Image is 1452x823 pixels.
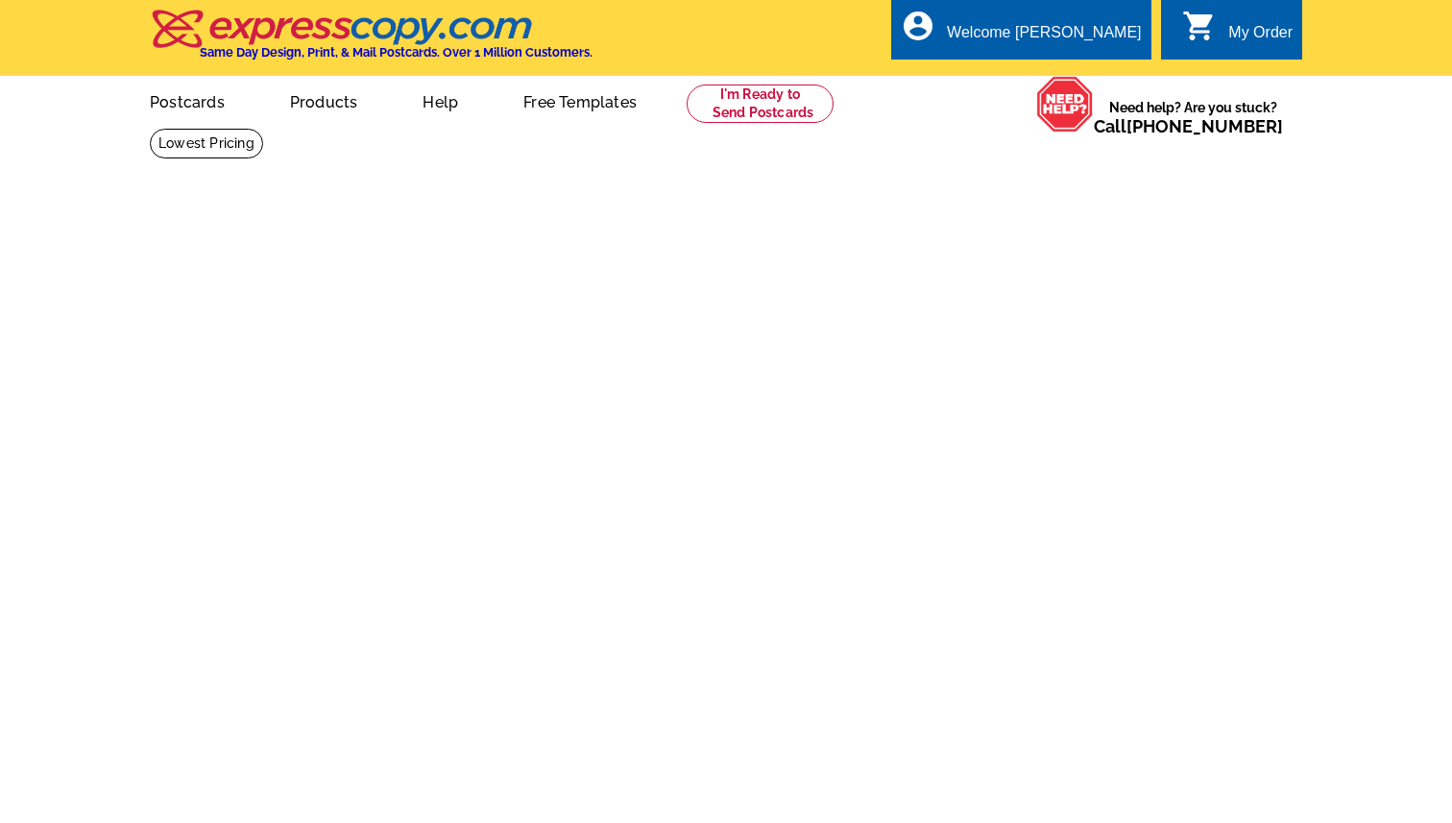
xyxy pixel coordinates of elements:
[119,78,255,123] a: Postcards
[150,23,593,60] a: Same Day Design, Print, & Mail Postcards. Over 1 Million Customers.
[259,78,389,123] a: Products
[1126,116,1283,136] a: [PHONE_NUMBER]
[392,78,489,123] a: Help
[1094,116,1283,136] span: Call
[1036,76,1094,133] img: help
[901,9,935,43] i: account_circle
[1182,21,1293,45] a: shopping_cart My Order
[1228,24,1293,51] div: My Order
[200,45,593,60] h4: Same Day Design, Print, & Mail Postcards. Over 1 Million Customers.
[947,24,1141,51] div: Welcome [PERSON_NAME]
[1182,9,1217,43] i: shopping_cart
[493,78,667,123] a: Free Templates
[1094,98,1293,136] span: Need help? Are you stuck?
